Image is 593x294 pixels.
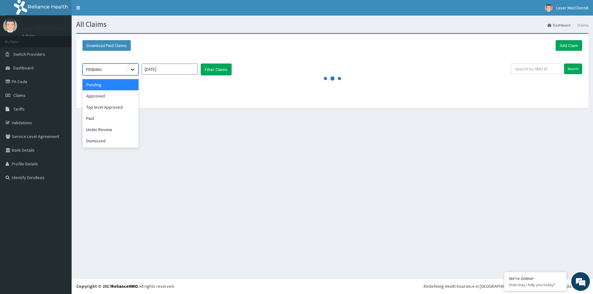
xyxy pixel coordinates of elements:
span: We're online! [36,78,86,141]
a: Online [22,34,37,38]
div: Minimize live chat window [102,3,117,18]
input: Select Month and Year [142,64,198,75]
input: Search [564,64,582,74]
footer: All rights reserved. [72,278,593,294]
span: Switch Providers [13,51,45,57]
a: Dashboard [548,22,571,28]
div: Approved [82,90,139,102]
span: Tariffs [13,106,25,112]
a: RelianceHMO [111,283,138,289]
div: PENDING [86,66,102,73]
button: Filter Claims [201,64,232,75]
div: Pending [82,79,139,90]
strong: Copyright © 2017 . [76,283,139,289]
span: Claims [13,92,26,98]
div: Top level Approved [82,102,139,113]
h1: All Claims [76,20,588,28]
svg: audio-loading [323,69,342,88]
a: Add Claim [556,40,582,51]
img: User Image [3,19,17,33]
img: User Image [545,4,553,12]
textarea: Type your message and hit 'Enter' [3,170,119,192]
img: d_794563401_company_1708531726252_794563401 [12,31,25,47]
button: Download Paid Claims [82,40,131,51]
div: Paid [82,113,139,124]
div: We're Online! [509,276,562,281]
input: Search by HMO ID [511,64,562,74]
div: Under Review [82,124,139,135]
li: Claims [571,22,588,28]
div: Dismissed [82,135,139,146]
span: Dashboard [13,65,34,71]
span: Laser Med Dental [556,5,588,11]
div: Redefining Heath Insurance in [GEOGRAPHIC_DATA] using Telemedicine and Data Science! [424,283,588,289]
p: How may I help you today? [509,282,562,287]
div: Chat with us now [32,35,105,43]
p: Laser Med Dental [22,25,64,31]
